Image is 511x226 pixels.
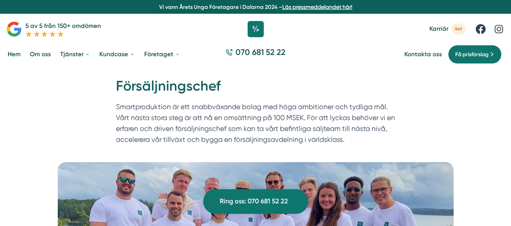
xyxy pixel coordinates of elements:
[429,23,465,34] a: Karriär 4st
[116,77,395,101] h1: Försäljningschef
[448,45,502,64] a: Få prisförslag
[203,189,308,214] a: Ring oss: 070 681 52 22
[143,44,181,65] a: Företaget
[282,4,352,10] a: Läs pressmeddelandet här!
[59,44,92,65] a: Tjänster
[98,44,136,65] a: Kundcase
[28,44,53,65] a: Om oss
[455,50,488,59] span: Få prisförslag
[236,47,286,58] span: 070 681 52 22
[220,196,288,207] span: Ring oss: 070 681 52 22
[404,51,442,58] a: Kontakta oss
[116,101,395,149] p: Smartproduktion är ett snabbväxande bolag med höga ambitioner och tydliga mål. Vårt nästa stora s...
[452,23,465,34] span: 4st
[222,47,289,62] a: 070 681 52 22
[429,25,448,33] span: Karriär
[3,3,508,11] p: Vi vann Årets Unga Företagare i Dalarna 2024 –
[25,21,101,31] p: 5 av 5 från 150+ omdömen
[6,44,22,65] a: Hem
